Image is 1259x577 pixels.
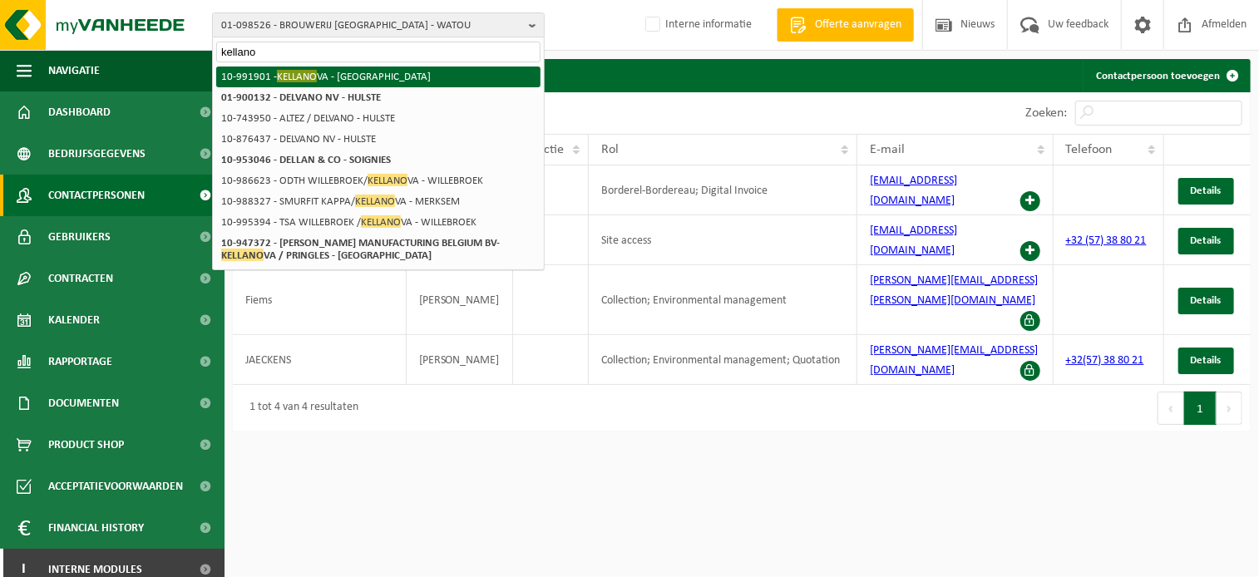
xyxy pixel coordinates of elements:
[368,174,407,186] span: KELLANO
[216,129,541,150] li: 10-876437 - DELVANO NV - HULSTE
[48,133,146,175] span: Bedrijfsgegevens
[277,70,317,82] span: KELLANO
[870,175,957,207] a: [EMAIL_ADDRESS][DOMAIN_NAME]
[1066,143,1113,156] span: Telefoon
[870,143,905,156] span: E-mail
[48,507,144,549] span: Financial History
[1184,392,1217,425] button: 1
[1158,392,1184,425] button: Previous
[1025,107,1067,121] label: Zoeken:
[1191,185,1222,196] span: Details
[48,341,112,382] span: Rapportage
[1217,392,1242,425] button: Next
[407,265,513,335] td: [PERSON_NAME]
[48,466,183,507] span: Acceptatievoorwaarden
[216,67,541,87] li: 10-991901 - VA - [GEOGRAPHIC_DATA]
[48,299,100,341] span: Kalender
[361,215,401,228] span: KELLANO
[870,344,1038,377] a: [PERSON_NAME][EMAIL_ADDRESS][DOMAIN_NAME]
[48,175,145,216] span: Contactpersonen
[1178,178,1234,205] a: Details
[811,17,906,33] span: Offerte aanvragen
[48,91,111,133] span: Dashboard
[48,258,113,299] span: Contracten
[221,249,264,261] span: KELLANO
[48,216,111,258] span: Gebruikers
[1178,288,1234,314] a: Details
[221,92,381,103] strong: 01-900132 - DELVANO NV - HULSTE
[526,143,565,156] span: Functie
[1066,354,1144,367] a: +32(57) 38 80 21
[601,143,619,156] span: Rol
[221,13,522,38] span: 01-098526 - BROUWERIJ [GEOGRAPHIC_DATA] - WATOU
[216,191,541,212] li: 10-988327 - SMURFIT KAPPA/ VA - MERKSEM
[1066,234,1147,247] a: +32 (57) 38 80 21
[212,12,545,37] button: 01-098526 - BROUWERIJ [GEOGRAPHIC_DATA] - WATOU
[355,195,395,207] span: KELLANO
[1191,235,1222,246] span: Details
[216,170,541,191] li: 10-986623 - ODTH WILLEBROEK/ VA - WILLEBROEK
[233,335,407,385] td: JAECKENS
[1178,348,1234,374] a: Details
[48,424,124,466] span: Product Shop
[48,382,119,424] span: Documenten
[870,274,1038,307] a: [PERSON_NAME][EMAIL_ADDRESS][PERSON_NAME][DOMAIN_NAME]
[1191,355,1222,366] span: Details
[216,42,541,62] input: Zoeken naar gekoppelde vestigingen
[777,8,914,42] a: Offerte aanvragen
[221,238,500,261] strong: 10-947372 - [PERSON_NAME] MANUFACTURING BELGIUM BV- VA / PRINGLES - [GEOGRAPHIC_DATA]
[48,50,100,91] span: Navigatie
[870,224,957,257] a: [EMAIL_ADDRESS][DOMAIN_NAME]
[589,335,857,385] td: Collection; Environmental management; Quotation
[589,265,857,335] td: Collection; Environmental management
[589,215,857,265] td: Site access
[407,335,513,385] td: [PERSON_NAME]
[216,212,541,233] li: 10-995394 - TSA WILLEBROEK / VA - WILLEBROEK
[1083,59,1249,92] a: Contactpersoon toevoegen
[642,12,752,37] label: Interne informatie
[233,265,407,335] td: Fiems
[221,155,391,165] strong: 10-953046 - DELLAN & CO - SOIGNIES
[589,165,857,215] td: Borderel-Bordereau; Digital Invoice
[1191,295,1222,306] span: Details
[216,108,541,129] li: 10-743950 - ALTEZ / DELVANO - HULSTE
[1178,228,1234,254] a: Details
[241,393,358,423] div: 1 tot 4 van 4 resultaten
